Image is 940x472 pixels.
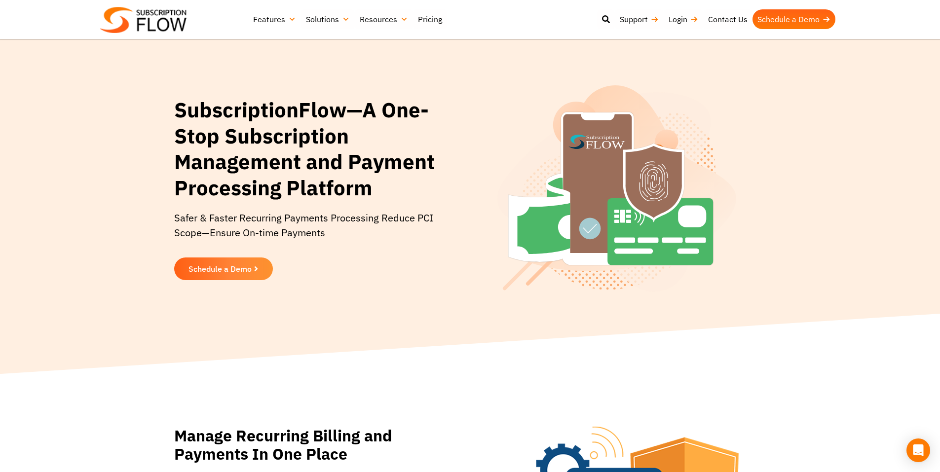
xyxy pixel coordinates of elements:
[703,9,752,29] a: Contact Us
[355,9,413,29] a: Resources
[174,427,458,463] h2: Manage Recurring Billing and Payments In One Place
[174,97,443,201] h1: —A One-Stop Subscription Management and Payment Processing Platform
[497,85,736,291] img: banner-image
[188,265,252,273] span: Schedule a Demo
[174,211,443,250] p: Safer & Faster Recurring Payments Processing Reduce PCI Scope—Ensure On-time Payments
[301,9,355,29] a: Solutions
[248,9,301,29] a: Features
[174,257,273,280] a: Schedule a Demo
[413,9,447,29] a: Pricing
[664,9,703,29] a: Login
[615,9,664,29] a: Support
[174,96,346,123] span: SubscriptionFlow
[752,9,835,29] a: Schedule a Demo
[100,7,187,33] img: Subscriptionflow
[906,438,930,462] div: Open Intercom Messenger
